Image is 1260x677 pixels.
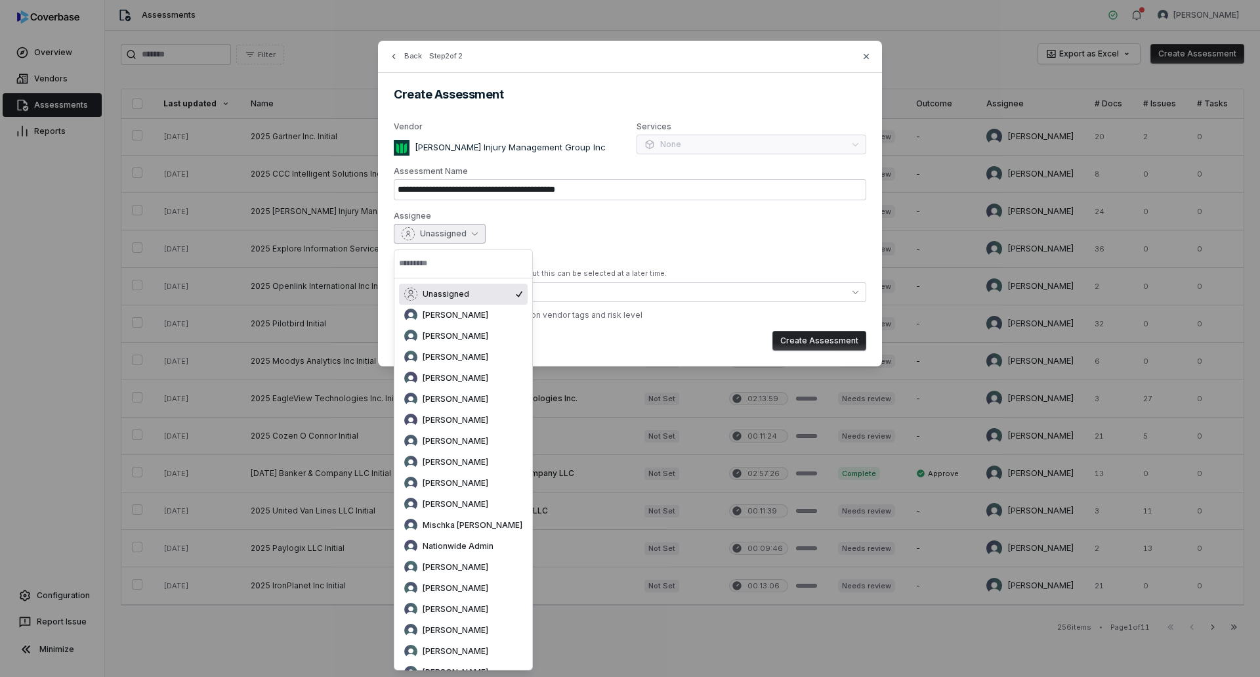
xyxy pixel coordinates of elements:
span: Unassigned [420,229,467,239]
img: Melvin Baez avatar [404,498,417,511]
img: Anita Ritter avatar [404,309,417,322]
span: [PERSON_NAME] [423,394,488,404]
span: [PERSON_NAME] [423,625,488,636]
button: Create Assessment [772,331,866,351]
span: [PERSON_NAME] [423,436,488,447]
img: Nationwide Admin avatar [404,540,417,553]
span: Unassigned [423,289,469,299]
span: [PERSON_NAME] [423,478,488,489]
span: Create Assessment [394,87,503,101]
span: [PERSON_NAME] [423,373,488,383]
div: At least one control set is required, but this can be selected at a later time. [396,269,866,278]
span: [PERSON_NAME] [423,331,488,341]
span: [PERSON_NAME] [423,310,488,320]
img: Lisa Chapman avatar [404,456,417,469]
span: [PERSON_NAME] [423,562,488,573]
span: [PERSON_NAME] [423,415,488,426]
img: Nikki Munk avatar [404,582,417,595]
span: [PERSON_NAME] [423,583,488,594]
span: [PERSON_NAME] [423,604,488,615]
img: Laura Sayre avatar [404,435,417,448]
img: Kourtney Shields avatar [404,414,417,427]
p: [PERSON_NAME] Injury Management Group Inc [409,141,606,154]
span: [PERSON_NAME] [423,646,488,657]
img: REKHA KOTHANDARAMAN avatar [404,603,417,616]
img: Jackie Gawronski avatar [404,393,417,406]
label: Services [637,121,866,132]
span: [PERSON_NAME] [423,352,488,362]
img: Mischka Nusbaum avatar [404,519,417,532]
label: Assignee [394,211,866,221]
span: [PERSON_NAME] [423,499,488,510]
img: Sam Shaner avatar [404,624,417,637]
div: ✓ Auto-selected 1 control set based on vendor tags and risk level [394,310,866,320]
span: [PERSON_NAME] [423,457,488,468]
span: Step 2 of 2 [429,51,462,61]
img: Brittany Durbin avatar [404,330,417,343]
button: Back [385,45,425,68]
img: Dylan Cline avatar [404,372,417,385]
img: Sean Wozniak avatar [404,645,417,658]
span: Nationwide Admin [423,541,493,552]
img: Chadd Myers avatar [404,351,417,364]
img: Nic Weilbacher avatar [404,561,417,574]
span: Mischka [PERSON_NAME] [423,520,522,531]
span: Vendor [394,121,423,132]
img: Melanie Lorent avatar [404,477,417,490]
label: Control Sets [394,254,866,265]
label: Assessment Name [394,166,866,177]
